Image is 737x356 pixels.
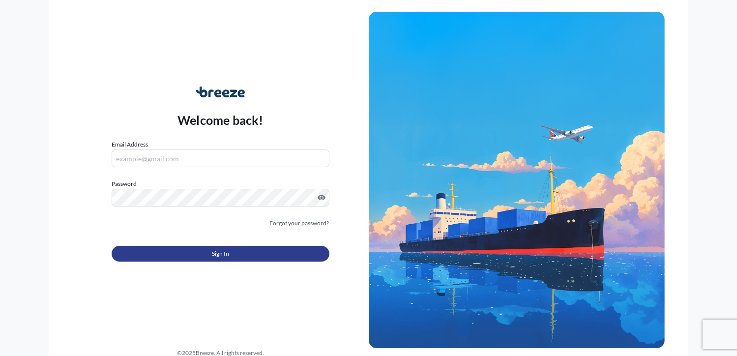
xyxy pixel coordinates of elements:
[318,194,325,202] button: Show password
[212,249,229,259] span: Sign In
[112,149,329,167] input: example@gmail.com
[270,218,329,228] a: Forgot your password?
[112,246,329,262] button: Sign In
[177,112,264,128] p: Welcome back!
[112,179,329,189] label: Password
[369,12,665,348] img: Ship illustration
[112,140,148,149] label: Email Address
